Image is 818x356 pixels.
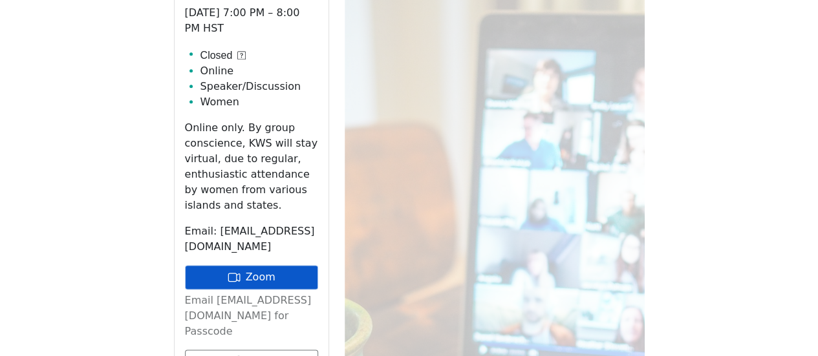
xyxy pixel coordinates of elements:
[200,48,233,63] span: Closed
[185,120,318,213] p: Online only. By group conscience, KWS will stay virtual, due to regular, enthusiastic attendance ...
[185,293,318,339] p: Email [EMAIL_ADDRESS][DOMAIN_NAME] for Passcode
[185,265,318,289] a: Zoom
[185,224,318,255] p: Email: [EMAIL_ADDRESS][DOMAIN_NAME]
[200,63,318,79] li: Online
[200,94,318,110] li: Women
[200,79,318,94] li: Speaker/Discussion
[185,5,318,36] p: [DATE] 7:00 PM – 8:00 PM HST
[200,48,246,63] button: Closed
